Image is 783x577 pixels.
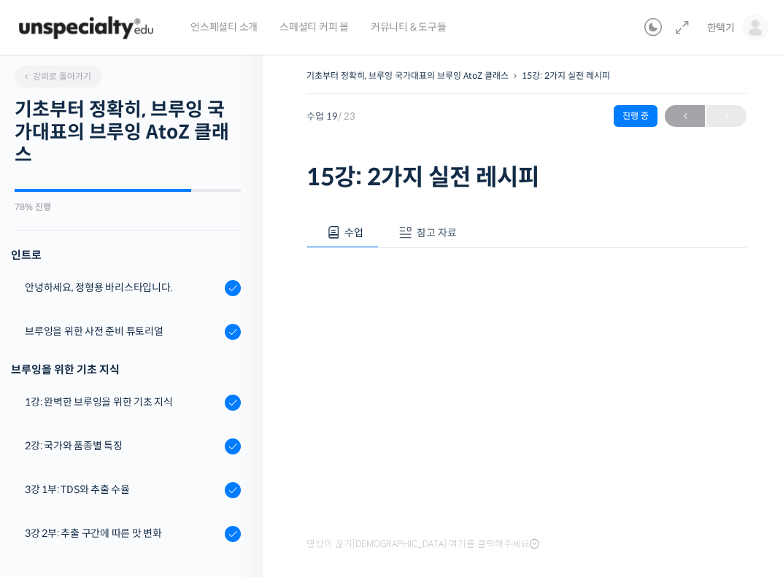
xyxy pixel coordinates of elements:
[306,538,539,550] span: 영상이 끊기[DEMOGRAPHIC_DATA] 여기를 클릭해주세요
[25,481,220,497] div: 3강 1부: TDS와 추출 수율
[11,360,241,379] div: 브루잉을 위한 기초 지식
[306,112,355,121] span: 수업 19
[614,105,657,127] div: 진행 중
[25,525,220,541] div: 3강 2부: 추출 구간에 따른 맛 변화
[15,66,102,88] a: 강의로 돌아가기
[25,438,220,454] div: 2강: 국가와 품종별 특징
[22,71,91,82] span: 강의로 돌아가기
[25,394,220,410] div: 1강: 완벽한 브루잉을 위한 기초 지식
[306,163,747,191] h1: 15강: 2가지 실전 레시피
[15,98,241,167] h2: 기초부터 정확히, 브루잉 국가대표의 브루잉 AtoZ 클래스
[25,279,220,295] div: 안녕하세요, 정형용 바리스타입니다.
[11,245,241,265] h3: 인트로
[344,226,363,239] span: 수업
[417,226,457,239] span: 참고 자료
[338,110,355,123] span: / 23
[306,70,509,81] a: 기초부터 정확히, 브루잉 국가대표의 브루잉 AtoZ 클래스
[25,323,220,339] div: 브루잉을 위한 사전 준비 튜토리얼
[665,105,705,127] a: ←이전
[522,70,610,81] a: 15강: 2가지 실전 레시피
[707,21,735,34] span: 한택기
[15,203,241,212] div: 78% 진행
[665,107,705,126] span: ←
